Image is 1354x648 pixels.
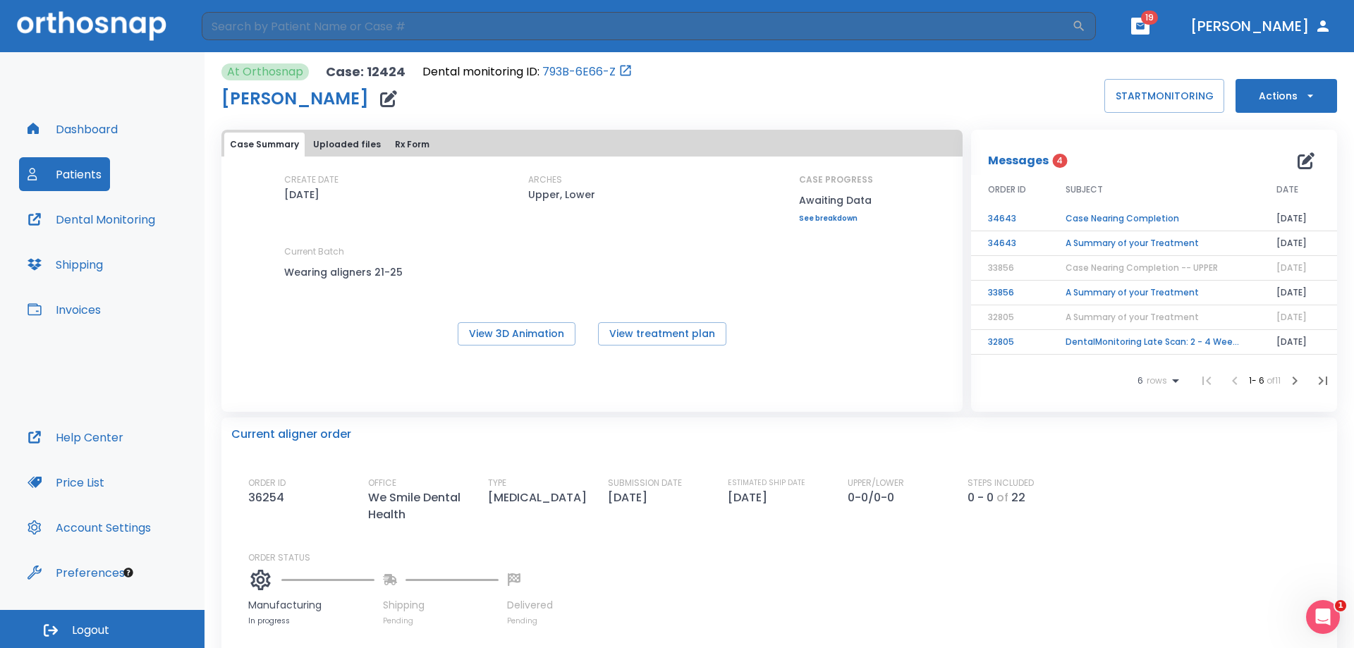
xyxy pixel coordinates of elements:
button: View 3D Animation [458,322,575,346]
a: 793B-6E66-Z [542,63,616,80]
button: Rx Form [389,133,435,157]
span: [DATE] [1276,262,1307,274]
p: OFFICE [368,477,396,489]
p: [DATE] [608,489,653,506]
p: Shipping [383,598,499,613]
h1: [PERSON_NAME] [221,90,369,107]
span: 32805 [988,311,1014,323]
span: A Summary of your Treatment [1066,311,1199,323]
p: UPPER/LOWER [848,477,904,489]
td: 33856 [971,281,1049,305]
button: Help Center [19,420,132,454]
button: Dental Monitoring [19,202,164,236]
p: ARCHES [528,173,562,186]
p: SUBMISSION DATE [608,477,682,489]
button: Dashboard [19,112,126,146]
p: [DATE] [284,186,319,203]
img: Orthosnap [17,11,166,40]
button: View treatment plan [598,322,726,346]
p: We Smile Dental Health [368,489,488,523]
span: of 11 [1267,374,1281,386]
span: 33856 [988,262,1014,274]
td: [DATE] [1260,330,1337,355]
td: [DATE] [1260,231,1337,256]
p: 0-0/0-0 [848,489,900,506]
span: 4 [1052,154,1067,168]
td: 34643 [971,231,1049,256]
td: [DATE] [1260,281,1337,305]
td: DentalMonitoring Late Scan: 2 - 4 Weeks Notification [1049,330,1260,355]
p: CREATE DATE [284,173,338,186]
p: Wearing aligners 21-25 [284,264,411,281]
td: 34643 [971,207,1049,231]
p: 22 [1011,489,1025,506]
p: Manufacturing [248,598,374,613]
p: [DATE] [728,489,773,506]
p: Pending [383,616,499,626]
span: SUBJECT [1066,183,1103,196]
div: tabs [224,133,960,157]
p: Upper, Lower [528,186,595,203]
a: See breakdown [799,214,873,223]
p: In progress [248,616,374,626]
span: rows [1143,376,1167,386]
button: Price List [19,465,113,499]
button: STARTMONITORING [1104,79,1224,113]
p: Delivered [507,598,553,613]
span: 1 - 6 [1249,374,1267,386]
button: [PERSON_NAME] [1185,13,1337,39]
p: Pending [507,616,553,626]
button: Account Settings [19,511,159,544]
button: Case Summary [224,133,305,157]
span: ORDER ID [988,183,1026,196]
div: Open patient in dental monitoring portal [422,63,633,80]
td: Case Nearing Completion [1049,207,1260,231]
input: Search by Patient Name or Case # [202,12,1072,40]
p: TYPE [488,477,506,489]
span: Case Nearing Completion -- UPPER [1066,262,1218,274]
button: Preferences [19,556,133,589]
p: [MEDICAL_DATA] [488,489,592,506]
td: [DATE] [1260,207,1337,231]
span: [DATE] [1276,311,1307,323]
p: Current aligner order [231,426,351,443]
td: 32805 [971,330,1049,355]
iframe: Intercom live chat [1306,600,1340,634]
span: 6 [1138,376,1143,386]
p: Awaiting Data [799,192,873,209]
p: STEPS INCLUDED [968,477,1034,489]
p: Current Batch [284,245,411,258]
p: At Orthosnap [227,63,303,80]
button: Uploaded files [307,133,386,157]
button: Shipping [19,247,111,281]
span: 1 [1335,600,1346,611]
td: A Summary of your Treatment [1049,231,1260,256]
p: Dental monitoring ID: [422,63,539,80]
p: ESTIMATED SHIP DATE [728,477,805,489]
p: CASE PROGRESS [799,173,873,186]
p: 0 - 0 [968,489,994,506]
td: A Summary of your Treatment [1049,281,1260,305]
p: Case: 12424 [326,63,405,80]
button: Invoices [19,293,109,326]
span: DATE [1276,183,1298,196]
p: ORDER ID [248,477,286,489]
p: of [996,489,1008,506]
p: Messages [988,152,1049,169]
p: ORDER STATUS [248,551,1327,564]
button: Patients [19,157,110,191]
span: Logout [72,623,109,638]
span: 19 [1141,11,1158,25]
p: 36254 [248,489,290,506]
button: Actions [1236,79,1337,113]
div: Tooltip anchor [122,566,135,579]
